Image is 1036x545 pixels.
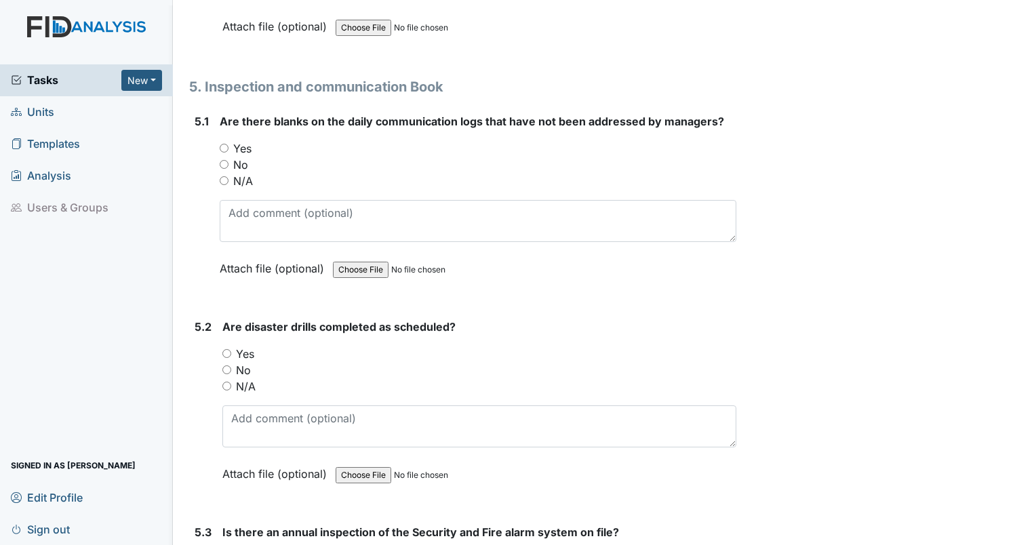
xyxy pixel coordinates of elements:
[121,70,162,91] button: New
[11,102,54,123] span: Units
[11,519,70,540] span: Sign out
[195,319,212,335] label: 5.2
[222,320,456,334] span: Are disaster drills completed as scheduled?
[233,157,248,173] label: No
[11,72,121,88] a: Tasks
[222,382,231,390] input: N/A
[233,140,252,157] label: Yes
[220,176,228,185] input: N/A
[220,115,724,128] span: Are there blanks on the daily communication logs that have not been addressed by managers?
[220,144,228,153] input: Yes
[11,165,71,186] span: Analysis
[236,378,256,395] label: N/A
[222,11,332,35] label: Attach file (optional)
[11,487,83,508] span: Edit Profile
[189,77,736,97] h1: 5. Inspection and communication Book
[11,134,80,155] span: Templates
[195,524,212,540] label: 5.3
[222,349,231,358] input: Yes
[222,365,231,374] input: No
[195,113,209,129] label: 5.1
[11,455,136,476] span: Signed in as [PERSON_NAME]
[236,362,251,378] label: No
[222,525,619,539] span: Is there an annual inspection of the Security and Fire alarm system on file?
[220,160,228,169] input: No
[220,253,330,277] label: Attach file (optional)
[236,346,254,362] label: Yes
[233,173,253,189] label: N/A
[222,458,332,482] label: Attach file (optional)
